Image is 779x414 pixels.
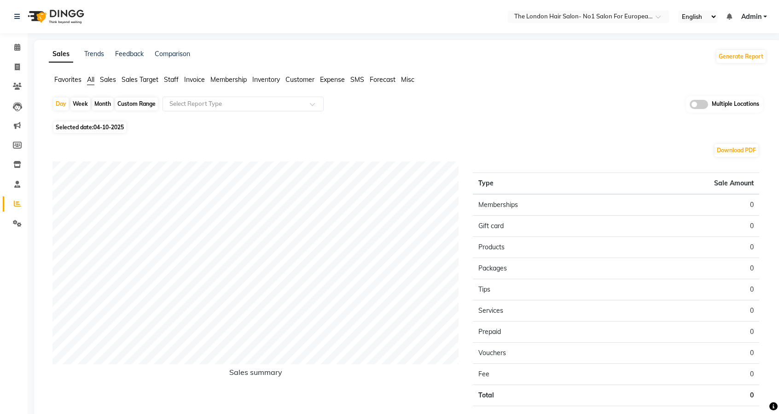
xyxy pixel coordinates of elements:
[52,368,459,380] h6: Sales summary
[54,75,81,84] span: Favorites
[70,98,90,110] div: Week
[616,258,759,279] td: 0
[616,385,759,406] td: 0
[164,75,179,84] span: Staff
[473,258,616,279] td: Packages
[53,98,69,110] div: Day
[473,385,616,406] td: Total
[473,215,616,236] td: Gift card
[712,100,759,109] span: Multiple Locations
[715,144,758,157] button: Download PDF
[401,75,414,84] span: Misc
[473,363,616,385] td: Fee
[122,75,158,84] span: Sales Target
[252,75,280,84] span: Inventory
[370,75,395,84] span: Forecast
[350,75,364,84] span: SMS
[92,98,113,110] div: Month
[616,215,759,236] td: 0
[53,121,126,133] span: Selected date:
[473,172,616,194] th: Type
[616,363,759,385] td: 0
[87,75,94,84] span: All
[616,194,759,216] td: 0
[93,124,124,131] span: 04-10-2025
[716,50,766,63] button: Generate Report
[616,236,759,258] td: 0
[210,75,247,84] span: Membership
[616,300,759,321] td: 0
[84,50,104,58] a: Trends
[616,172,759,194] th: Sale Amount
[320,75,345,84] span: Expense
[473,279,616,300] td: Tips
[285,75,314,84] span: Customer
[616,279,759,300] td: 0
[473,194,616,216] td: Memberships
[100,75,116,84] span: Sales
[49,46,73,63] a: Sales
[616,342,759,363] td: 0
[184,75,205,84] span: Invoice
[115,98,158,110] div: Custom Range
[23,4,87,29] img: logo
[741,12,762,22] span: Admin
[616,321,759,342] td: 0
[473,321,616,342] td: Prepaid
[473,236,616,258] td: Products
[115,50,144,58] a: Feedback
[473,342,616,363] td: Vouchers
[155,50,190,58] a: Comparison
[473,300,616,321] td: Services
